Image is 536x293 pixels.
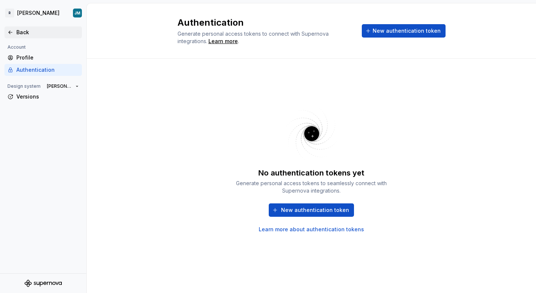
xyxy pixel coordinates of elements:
span: Generate personal access tokens to connect with Supernova integrations. [178,30,330,44]
div: Authentication [16,66,79,74]
span: New authentication token [373,27,441,35]
h2: Authentication [178,17,353,29]
a: Versions [4,91,82,103]
a: Authentication [4,64,82,76]
div: No authentication tokens yet [258,168,364,178]
div: Versions [16,93,79,100]
a: Back [4,26,82,38]
button: R[PERSON_NAME]JM [1,5,85,21]
span: . [207,39,239,44]
span: [PERSON_NAME] [47,83,73,89]
button: New authentication token [362,24,446,38]
div: R [5,9,14,17]
a: Learn more about authentication tokens [259,226,364,233]
a: Learn more [208,38,238,45]
div: [PERSON_NAME] [17,9,60,17]
span: New authentication token [281,206,349,214]
div: Profile [16,54,79,61]
div: Generate personal access tokens to seamlessly connect with Supernova integrations. [233,180,390,194]
div: Account [4,43,29,52]
div: JM [74,10,80,16]
a: Profile [4,52,82,64]
div: Back [16,29,79,36]
div: Design system [4,82,44,91]
svg: Supernova Logo [25,280,62,287]
button: New authentication token [269,203,354,217]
